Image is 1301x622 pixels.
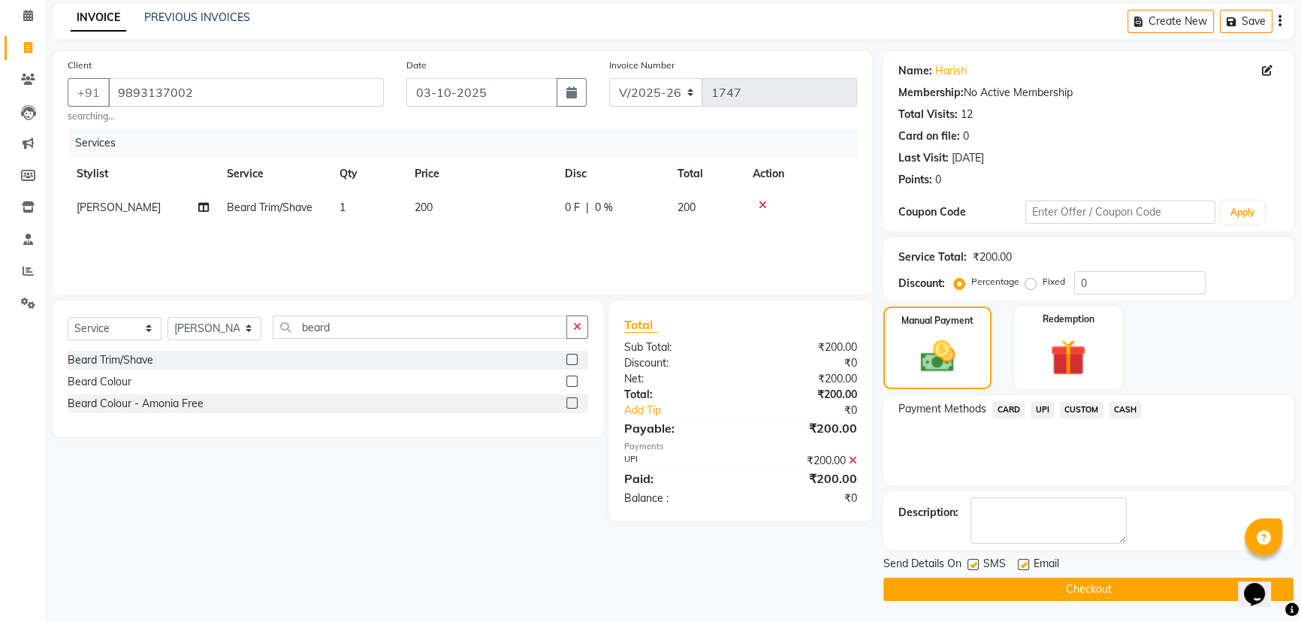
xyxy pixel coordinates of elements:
[556,157,669,191] th: Disc
[613,403,762,418] a: Add Tip
[910,337,966,376] img: _cash.svg
[1031,401,1054,418] span: UPI
[741,470,868,488] div: ₹200.00
[762,403,868,418] div: ₹0
[1043,313,1094,326] label: Redemption
[613,419,741,437] div: Payable:
[1025,201,1215,224] input: Enter Offer / Coupon Code
[624,440,858,453] div: Payments
[613,371,741,387] div: Net:
[883,556,961,575] span: Send Details On
[406,59,427,72] label: Date
[68,374,131,390] div: Beard Colour
[1221,201,1264,224] button: Apply
[68,157,218,191] th: Stylist
[108,78,384,107] input: Search by Name/Mobile/Email/Code
[144,11,250,24] a: PREVIOUS INVOICES
[77,201,161,214] span: [PERSON_NAME]
[983,556,1006,575] span: SMS
[741,371,868,387] div: ₹200.00
[898,150,949,166] div: Last Visit:
[935,63,967,79] a: Harish
[1043,275,1065,288] label: Fixed
[741,387,868,403] div: ₹200.00
[963,128,969,144] div: 0
[68,352,153,368] div: Beard Trim/Shave
[741,340,868,355] div: ₹200.00
[992,401,1025,418] span: CARD
[898,249,967,265] div: Service Total:
[935,172,941,188] div: 0
[68,396,204,412] div: Beard Colour - Amonia Free
[971,275,1019,288] label: Percentage
[1039,335,1097,380] img: _gift.svg
[1220,10,1272,33] button: Save
[901,314,973,328] label: Manual Payment
[613,470,741,488] div: Paid:
[678,201,696,214] span: 200
[68,110,384,123] small: searching...
[973,249,1012,265] div: ₹200.00
[1127,10,1214,33] button: Create New
[406,157,556,191] th: Price
[624,317,659,333] span: Total
[331,157,406,191] th: Qty
[898,128,960,144] div: Card on file:
[1034,556,1059,575] span: Email
[613,340,741,355] div: Sub Total:
[898,401,986,417] span: Payment Methods
[68,78,110,107] button: +91
[68,59,92,72] label: Client
[741,419,868,437] div: ₹200.00
[69,129,868,157] div: Services
[595,200,613,216] span: 0 %
[340,201,346,214] span: 1
[613,453,741,469] div: UPI
[961,107,973,122] div: 12
[218,157,331,191] th: Service
[898,107,958,122] div: Total Visits:
[898,276,945,291] div: Discount:
[613,491,741,506] div: Balance :
[744,157,857,191] th: Action
[669,157,744,191] th: Total
[898,85,964,101] div: Membership:
[1060,401,1103,418] span: CUSTOM
[883,578,1293,601] button: Checkout
[609,59,675,72] label: Invoice Number
[898,172,932,188] div: Points:
[898,85,1278,101] div: No Active Membership
[1109,401,1142,418] span: CASH
[273,316,567,339] input: Search or Scan
[565,200,580,216] span: 0 F
[898,505,958,521] div: Description:
[898,204,1025,220] div: Coupon Code
[741,355,868,371] div: ₹0
[613,355,741,371] div: Discount:
[415,201,433,214] span: 200
[952,150,984,166] div: [DATE]
[1238,562,1286,607] iframe: chat widget
[741,491,868,506] div: ₹0
[898,63,932,79] div: Name:
[227,201,312,214] span: Beard Trim/Shave
[586,200,589,216] span: |
[613,387,741,403] div: Total:
[71,5,126,32] a: INVOICE
[741,453,868,469] div: ₹200.00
